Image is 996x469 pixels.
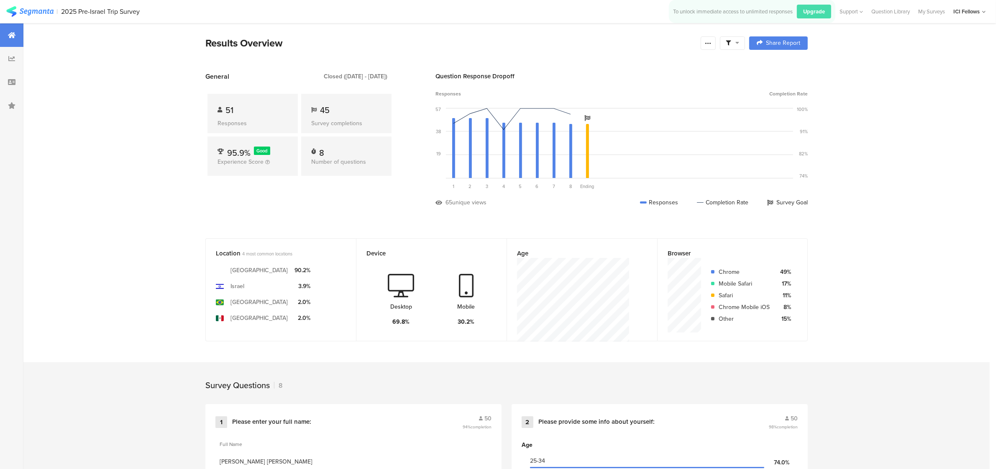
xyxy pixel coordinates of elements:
div: Location [216,249,332,258]
div: 74.0% [764,458,789,467]
span: Responses [435,90,461,98]
div: 8% [776,303,791,312]
span: 51 [225,104,233,116]
div: Please provide some info about yourself: [538,418,655,426]
div: Upgrade [797,5,831,18]
div: 2.0% [294,298,310,307]
span: 3 [486,183,488,190]
span: 50 [791,414,798,423]
span: 94% [463,424,492,430]
div: Ending [579,183,596,190]
div: [GEOGRAPHIC_DATA] [230,314,288,322]
span: Completion Rate [769,90,808,98]
i: Survey Goal [584,115,590,121]
div: Other [719,314,770,323]
div: 1 [215,416,227,428]
div: Completion Rate [697,198,748,207]
div: Responses [218,119,288,128]
span: 95.9% [227,147,251,159]
div: Age [522,441,798,449]
div: 65 [446,198,452,207]
div: 15% [776,314,791,323]
div: Age [517,249,633,258]
span: 98% [769,424,798,430]
div: Mobile Safari [719,279,770,288]
span: 50 [484,414,492,423]
div: 11% [776,291,791,300]
span: 8 [569,183,572,190]
span: 7 [553,183,555,190]
div: | [57,7,58,16]
span: 2 [469,183,472,190]
div: [GEOGRAPHIC_DATA] [230,266,288,275]
div: unique views [452,198,486,207]
div: ICI Fellows [953,8,980,15]
div: Survey Questions [205,379,270,392]
div: 2 [522,416,533,428]
div: Chrome Mobile iOS [719,303,770,312]
span: 1 [453,183,454,190]
span: 5 [519,183,522,190]
div: Responses [640,198,678,207]
span: General [205,72,229,81]
div: 2.0% [294,314,310,322]
div: Support [840,5,863,18]
span: completion [777,424,798,430]
span: completion [471,424,492,430]
div: To unlock immediate access to unlimited responses [673,8,793,15]
span: 4 [502,183,505,190]
div: 57 [435,106,441,113]
div: Browser [668,249,783,258]
span: 25-34 [530,456,545,465]
a: Question Library [867,8,914,15]
div: Israel [230,282,244,291]
div: 90.2% [294,266,310,275]
section: Full Name [220,441,487,448]
div: Closed ([DATE] - [DATE]) [324,72,387,81]
div: 3.9% [294,282,310,291]
div: Results Overview [205,36,696,51]
div: Survey completions [311,119,382,128]
div: 69.8% [393,317,410,326]
a: Upgrade [793,5,831,18]
span: 4 most common locations [242,250,292,257]
div: 8 [274,381,282,390]
div: Chrome [719,268,770,276]
div: 74% [799,173,808,179]
span: Experience Score [218,157,264,166]
div: 30.2% [458,317,475,326]
div: Safari [719,291,770,300]
div: Mobile [458,302,475,311]
div: 82% [799,150,808,157]
span: Number of questions [311,157,366,166]
a: My Surveys [914,8,949,15]
span: [PERSON_NAME] [PERSON_NAME] [220,457,487,466]
div: 91% [800,128,808,135]
div: 19 [436,150,441,157]
div: 17% [776,279,791,288]
span: 6 [536,183,539,190]
span: Share Report [766,40,800,46]
div: 8 [319,147,324,155]
div: Survey Goal [767,198,808,207]
div: Question Response Dropoff [435,72,808,81]
img: segmanta logo [6,6,54,17]
div: 49% [776,268,791,276]
div: [GEOGRAPHIC_DATA] [230,298,288,307]
div: Device [366,249,483,258]
div: 100% [797,106,808,113]
span: 45 [320,104,330,116]
div: Desktop [390,302,412,311]
span: Good [257,147,268,154]
div: 38 [436,128,441,135]
div: 2025 Pre-Israel Trip Survey [61,8,140,15]
div: Please enter your full name: [232,418,311,426]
